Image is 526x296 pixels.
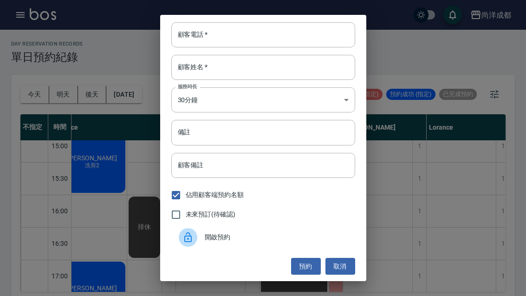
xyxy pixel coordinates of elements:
[291,258,321,275] button: 預約
[325,258,355,275] button: 取消
[205,232,348,242] span: 開啟預約
[186,190,244,200] span: 佔用顧客端預約名額
[171,224,355,250] div: 開啟預約
[186,210,236,219] span: 未來預訂(待確認)
[178,83,197,90] label: 服務時長
[171,87,355,112] div: 30分鐘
